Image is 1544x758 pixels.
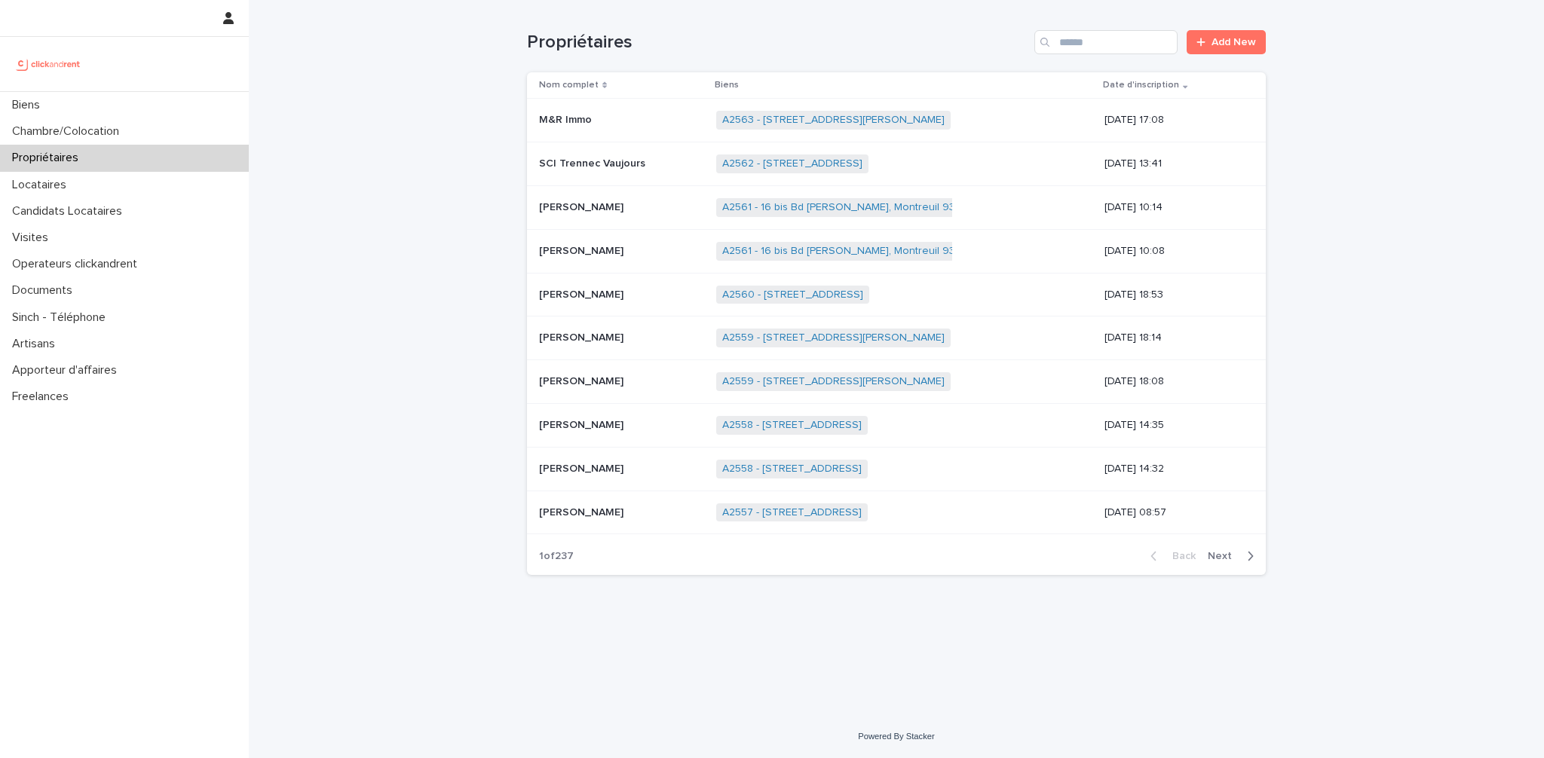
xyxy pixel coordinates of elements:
p: Chambre/Colocation [6,124,131,139]
span: Next [1208,551,1241,561]
p: [PERSON_NAME] [539,372,626,388]
p: Propriétaires [6,151,90,165]
tr: [PERSON_NAME][PERSON_NAME] A2558 - [STREET_ADDRESS] [DATE] 14:35 [527,403,1266,447]
p: [DATE] 18:53 [1104,289,1242,301]
tr: [PERSON_NAME][PERSON_NAME] A2559 - [STREET_ADDRESS][PERSON_NAME] [DATE] 18:14 [527,316,1266,360]
tr: [PERSON_NAME][PERSON_NAME] A2557 - [STREET_ADDRESS] [DATE] 08:57 [527,491,1266,534]
p: Candidats Locataires [6,204,134,219]
tr: [PERSON_NAME][PERSON_NAME] A2559 - [STREET_ADDRESS][PERSON_NAME] [DATE] 18:08 [527,360,1266,404]
p: [PERSON_NAME] [539,198,626,214]
p: Locataires [6,178,78,192]
a: Add New [1187,30,1266,54]
a: A2563 - [STREET_ADDRESS][PERSON_NAME] [722,114,945,127]
p: [DATE] 14:35 [1104,419,1242,432]
p: [DATE] 13:41 [1104,157,1242,170]
tr: SCI Trennec VaujoursSCI Trennec Vaujours A2562 - [STREET_ADDRESS] [DATE] 13:41 [527,142,1266,186]
p: Operateurs clickandrent [6,257,149,271]
p: Biens [715,77,739,93]
p: Date d'inscription [1103,77,1179,93]
p: [DATE] 10:08 [1104,245,1242,258]
p: [PERSON_NAME] [539,286,626,301]
p: [PERSON_NAME] [539,460,626,475]
span: Back [1163,551,1196,561]
a: A2557 - [STREET_ADDRESS] [722,506,862,519]
a: A2561 - 16 bis Bd [PERSON_NAME], Montreuil 93100 [722,245,973,258]
img: UCB0brd3T0yccxBKYDjQ [12,49,85,79]
p: Sinch - Téléphone [6,310,118,325]
span: Add New [1212,37,1256,47]
tr: [PERSON_NAME][PERSON_NAME] A2561 - 16 bis Bd [PERSON_NAME], Montreuil 93100 [DATE] 10:14 [527,185,1266,229]
tr: [PERSON_NAME][PERSON_NAME] A2561 - 16 bis Bd [PERSON_NAME], Montreuil 93100 [DATE] 10:08 [527,229,1266,273]
p: [DATE] 18:08 [1104,375,1242,388]
p: 1 of 237 [527,538,586,575]
input: Search [1034,30,1178,54]
p: [PERSON_NAME] [539,416,626,432]
button: Next [1202,549,1266,563]
a: A2560 - [STREET_ADDRESS] [722,289,863,301]
a: A2558 - [STREET_ADDRESS] [722,463,862,475]
tr: [PERSON_NAME][PERSON_NAME] A2558 - [STREET_ADDRESS] [DATE] 14:32 [527,447,1266,491]
p: Freelances [6,390,81,404]
p: [DATE] 14:32 [1104,463,1242,475]
a: A2561 - 16 bis Bd [PERSON_NAME], Montreuil 93100 [722,201,973,214]
p: SCI Trennec Vaujours [539,154,648,170]
p: M&R Immo [539,111,595,127]
button: Back [1138,549,1202,563]
p: [DATE] 18:14 [1104,332,1242,344]
p: Biens [6,98,52,112]
a: Powered By Stacker [858,732,934,741]
p: Artisans [6,337,67,351]
tr: M&R ImmoM&R Immo A2563 - [STREET_ADDRESS][PERSON_NAME] [DATE] 17:08 [527,99,1266,142]
tr: [PERSON_NAME][PERSON_NAME] A2560 - [STREET_ADDRESS] [DATE] 18:53 [527,273,1266,316]
p: Apporteur d'affaires [6,363,129,377]
p: [DATE] 08:57 [1104,506,1242,519]
p: Documents [6,283,84,298]
a: A2562 - [STREET_ADDRESS] [722,157,862,170]
p: [DATE] 10:14 [1104,201,1242,214]
p: [PERSON_NAME] [539,503,626,519]
a: A2559 - [STREET_ADDRESS][PERSON_NAME] [722,375,945,388]
p: Visites [6,231,60,245]
a: A2559 - [STREET_ADDRESS][PERSON_NAME] [722,332,945,344]
p: [DATE] 17:08 [1104,114,1242,127]
a: A2558 - [STREET_ADDRESS] [722,419,862,432]
h1: Propriétaires [527,32,1028,53]
p: Nom complet [539,77,599,93]
p: [PERSON_NAME] [539,329,626,344]
p: [PERSON_NAME] [539,242,626,258]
